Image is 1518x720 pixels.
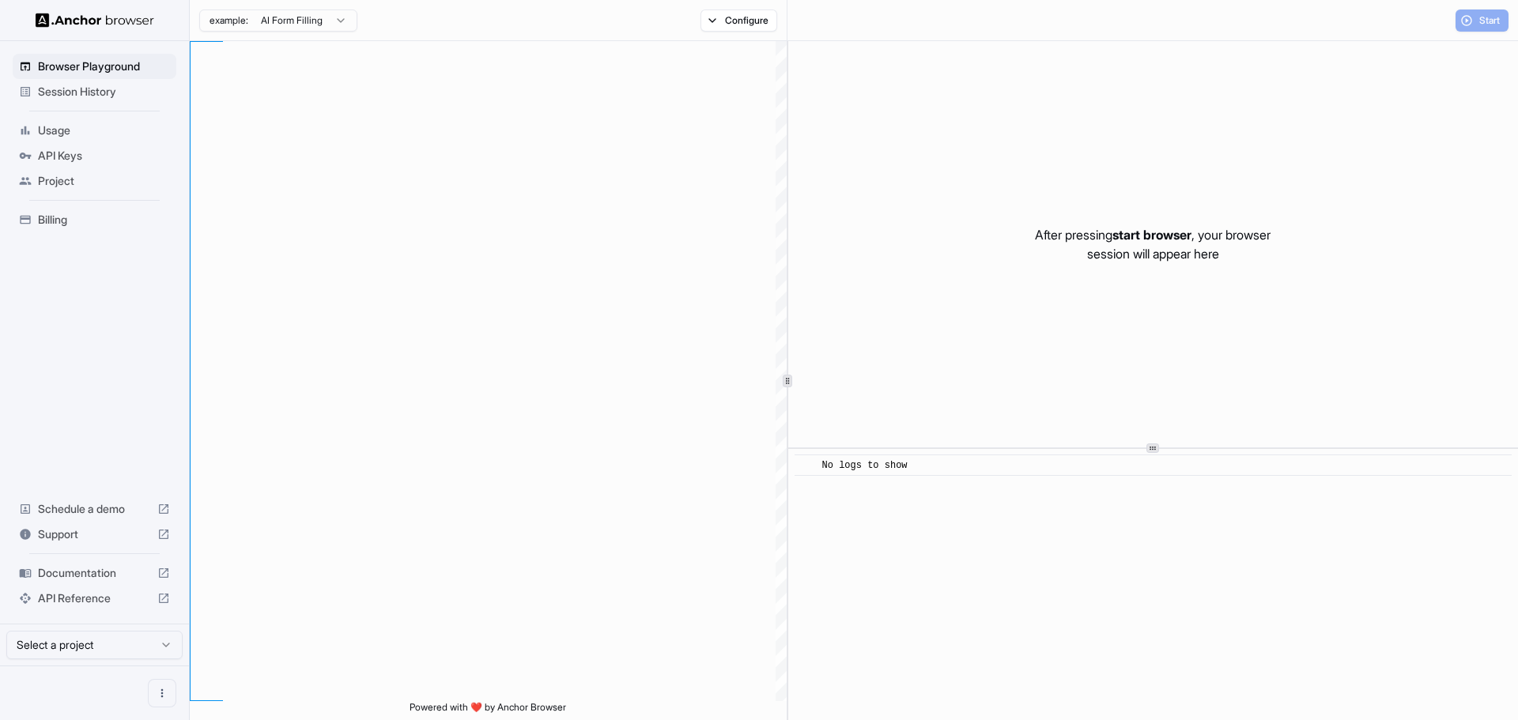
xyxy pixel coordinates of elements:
div: Project [13,168,176,194]
div: Browser Playground [13,54,176,79]
span: Schedule a demo [38,501,151,517]
div: API Reference [13,586,176,611]
span: Billing [38,212,170,228]
div: Usage [13,118,176,143]
p: After pressing , your browser session will appear here [1035,225,1271,263]
div: API Keys [13,143,176,168]
span: Documentation [38,565,151,581]
span: API Keys [38,148,170,164]
button: Configure [700,9,777,32]
div: Schedule a demo [13,496,176,522]
div: Support [13,522,176,547]
img: Anchor Logo [36,13,154,28]
span: example: [210,14,248,27]
span: Usage [38,123,170,138]
div: Billing [13,207,176,232]
span: Powered with ❤️ by Anchor Browser [410,701,566,720]
button: Open menu [148,679,176,707]
span: No logs to show [822,460,908,471]
div: Documentation [13,560,176,586]
span: API Reference [38,590,151,606]
span: Support [38,526,151,542]
span: Session History [38,84,170,100]
div: Session History [13,79,176,104]
span: Project [38,173,170,189]
span: ​ [802,458,810,473]
span: Browser Playground [38,58,170,74]
span: start browser [1112,227,1191,243]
